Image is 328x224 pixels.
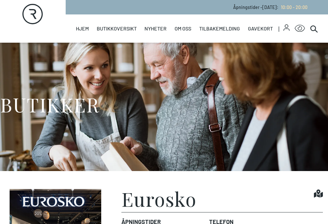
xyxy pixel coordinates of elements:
a: Butikkoversikt [97,14,137,43]
a: Hjem [76,14,89,43]
button: Open Accessibility Menu [295,23,305,34]
a: Nyheter [144,14,167,43]
a: 10:00 - 20:00 [278,4,307,10]
p: Åpningstider - [DATE] : [233,4,307,11]
a: Om oss [175,14,191,43]
a: Tilbakemelding [199,14,240,43]
span: 10:00 - 20:00 [281,4,307,10]
span: | [278,14,283,43]
a: Gavekort [248,14,273,43]
h1: Eurosko [121,189,197,208]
